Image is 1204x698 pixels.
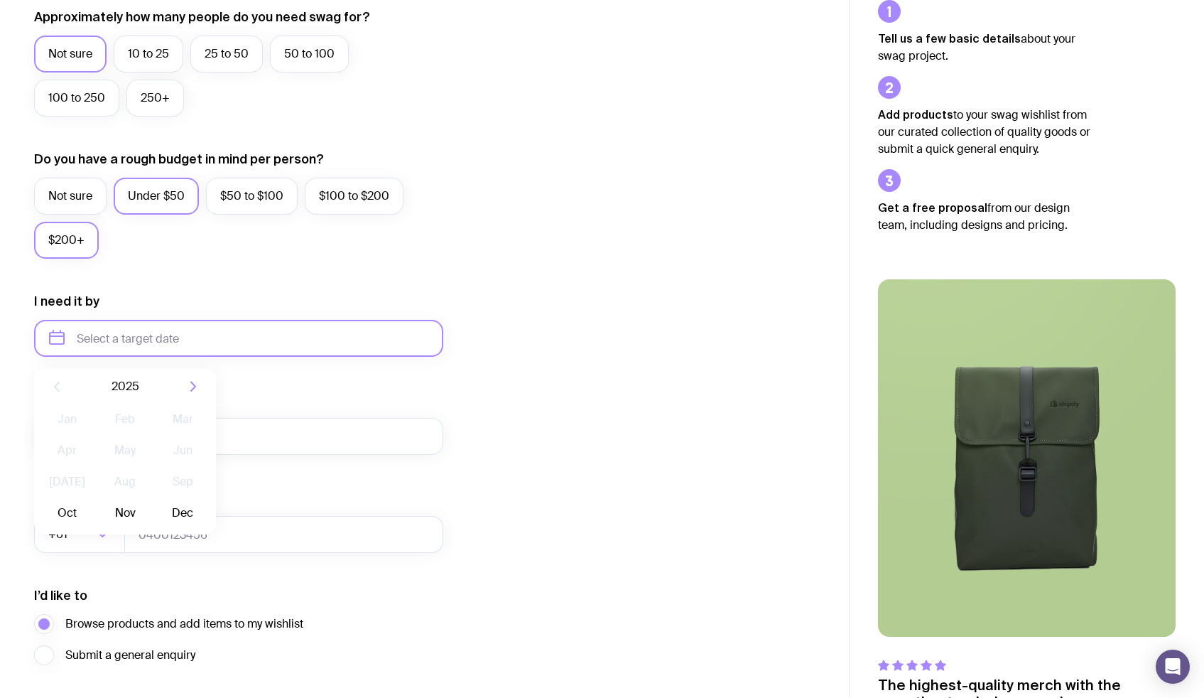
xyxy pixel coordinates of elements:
button: Mar [157,405,209,434]
label: I’d like to [34,587,87,604]
button: Apr [41,436,93,465]
label: 10 to 25 [114,36,183,73]
p: about your swag project. [878,30,1091,65]
button: Feb [99,405,151,434]
label: $50 to $100 [206,178,298,215]
button: Sep [157,468,209,496]
label: $100 to $200 [305,178,403,215]
span: +61 [48,516,70,553]
input: 0400123456 [124,516,443,553]
input: you@email.com [34,418,443,455]
button: May [99,436,151,465]
input: Select a target date [34,320,443,357]
label: 100 to 250 [34,80,119,117]
button: Aug [99,468,151,496]
label: 250+ [126,80,184,117]
strong: Get a free proposal [878,201,987,214]
strong: Tell us a few basic details [878,32,1021,45]
label: $200+ [34,222,99,259]
button: Oct [41,499,93,527]
div: Open Intercom Messenger [1156,650,1190,684]
label: I need it by [34,293,99,310]
strong: Add products [878,108,953,121]
label: Not sure [34,36,107,73]
input: Search for option [70,516,92,553]
button: Jun [157,436,209,465]
label: Not sure [34,178,107,215]
p: to your swag wishlist from our curated collection of quality goods or submit a quick general enqu... [878,106,1091,158]
label: Under $50 [114,178,199,215]
label: 50 to 100 [270,36,349,73]
button: Nov [99,499,151,527]
p: from our design team, including designs and pricing. [878,199,1091,234]
span: 2025 [112,378,139,395]
div: Search for option [34,516,125,553]
button: Dec [157,499,209,527]
span: Browse products and add items to my wishlist [65,616,303,633]
button: [DATE] [41,468,93,496]
label: Do you have a rough budget in mind per person? [34,151,324,168]
button: Jan [41,405,93,434]
label: 25 to 50 [190,36,263,73]
span: Submit a general enquiry [65,647,195,664]
label: Approximately how many people do you need swag for? [34,9,370,26]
